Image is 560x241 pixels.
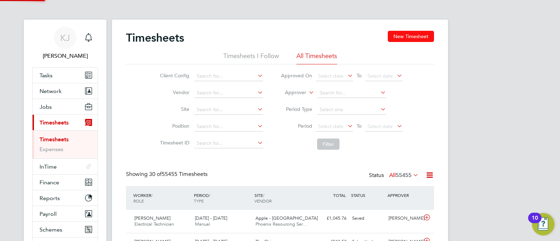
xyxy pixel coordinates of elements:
[194,71,263,81] input: Search for...
[158,140,189,146] label: Timesheet ID
[317,139,339,150] button: Filter
[126,31,184,45] h2: Timesheets
[134,221,174,227] span: Electrical Technician
[333,192,346,198] span: TOTAL
[158,106,189,112] label: Site
[194,198,204,204] span: TYPE
[296,52,337,64] li: All Timesheets
[386,189,422,201] div: APPROVER
[254,198,272,204] span: VENDOR
[389,172,419,179] label: All
[317,88,386,98] input: Search for...
[40,226,62,233] span: Schemes
[275,89,306,96] label: Approver
[195,221,210,227] span: Manual
[194,122,263,132] input: Search for...
[195,215,227,221] span: [DATE] - [DATE]
[40,211,57,217] span: Payroll
[33,159,98,174] button: InTime
[209,192,210,198] span: /
[40,104,52,110] span: Jobs
[253,189,313,207] div: SITE
[355,71,364,80] span: To
[367,73,393,79] span: Select date
[396,172,412,179] span: 55455
[134,215,170,221] span: [PERSON_NAME]
[33,83,98,99] button: Network
[158,72,189,79] label: Client Config
[40,88,62,94] span: Network
[40,163,57,170] span: InTime
[318,123,343,129] span: Select date
[33,130,98,158] div: Timesheets
[355,121,364,130] span: To
[33,190,98,206] button: Reports
[386,213,422,224] div: [PERSON_NAME]
[151,192,153,198] span: /
[149,171,208,178] span: 55455 Timesheets
[158,89,189,95] label: Vendor
[281,72,312,79] label: Approved On
[32,27,98,60] a: KJ[PERSON_NAME]
[33,222,98,237] button: Schemes
[133,198,144,204] span: ROLE
[255,215,318,221] span: Apple - [GEOGRAPHIC_DATA]
[367,123,393,129] span: Select date
[33,206,98,221] button: Payroll
[194,139,263,148] input: Search for...
[40,119,69,126] span: Timesheets
[255,221,307,227] span: Phoenix Resourcing Ser…
[40,195,60,201] span: Reports
[318,73,343,79] span: Select date
[60,33,70,42] span: KJ
[281,106,312,112] label: Period Type
[192,189,253,207] div: PERIOD
[149,171,162,178] span: 30 of
[223,52,279,64] li: Timesheets I Follow
[132,189,192,207] div: WORKER
[40,72,52,79] span: Tasks
[349,189,386,201] div: STATUS
[349,213,386,224] div: Saved
[369,171,420,180] div: Status
[388,31,434,42] button: New Timesheet
[194,88,263,98] input: Search for...
[33,99,98,114] button: Jobs
[194,105,263,115] input: Search for...
[33,175,98,190] button: Finance
[532,218,538,227] div: 10
[281,123,312,129] label: Period
[33,68,98,83] a: Tasks
[40,146,63,153] a: Expenses
[40,136,69,143] a: Timesheets
[32,52,98,60] span: Kyle Johnson
[126,171,209,178] div: Showing
[532,213,554,235] button: Open Resource Center, 10 new notifications
[263,192,264,198] span: /
[40,179,59,186] span: Finance
[33,115,98,130] button: Timesheets
[158,123,189,129] label: Position
[317,105,386,115] input: Select one
[313,213,349,224] div: £1,045.76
